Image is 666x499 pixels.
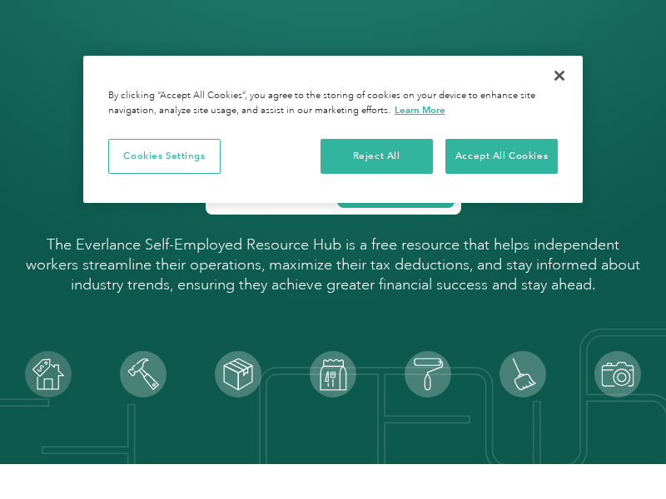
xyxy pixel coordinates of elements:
button: Cookies Settings [108,139,221,174]
div: Privacy [83,56,583,203]
a: More information about your privacy, opens in a new tab [395,104,445,116]
button: Reject All [321,139,433,174]
button: Accept All Cookies [445,139,558,174]
div: By clicking “Accept All Cookies”, you agree to the storing of cookies on your device to enhance s... [108,89,558,118]
div: Cookie banner [83,56,583,203]
button: Close [541,57,578,94]
p: The Everlance Self-Employed Resource Hub is a free resource that helps independent workers stream... [25,235,641,294]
